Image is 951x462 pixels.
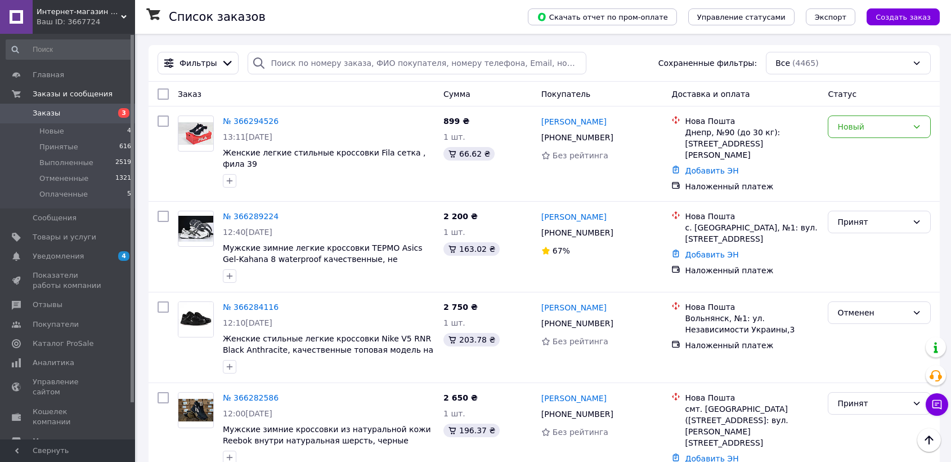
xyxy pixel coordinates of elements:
img: Фото товару [178,216,213,242]
span: 4 [118,251,129,261]
input: Поиск по номеру заказа, ФИО покупателя, номеру телефона, Email, номеру накладной [248,52,586,74]
span: 2 200 ₴ [443,212,478,221]
span: 12:00[DATE] [223,409,272,418]
a: Мужские зимние кроссовки из натуральной кожи Reebok внутри натуральная шерсть, черные качественны... [223,425,431,456]
span: Интернет-магазин "DEMI" [37,7,121,17]
a: Фото товару [178,392,214,428]
span: 1 шт. [443,228,465,237]
span: 12:10[DATE] [223,318,272,327]
div: 163.02 ₴ [443,242,500,256]
span: 13:11[DATE] [223,132,272,141]
div: Наложенный платеж [685,340,819,351]
button: Наверх [917,428,941,452]
span: Кошелек компании [33,407,104,427]
span: 1 шт. [443,409,465,418]
button: Скачать отчет по пром-оплате [528,8,677,25]
a: Женские стильные легкие кроссовки Nike V5 RNR Black Anthracite, качественные топовая модель на ле... [223,334,433,366]
span: 2 650 ₴ [443,393,478,402]
span: Маркет [33,436,61,446]
span: Без рейтинга [553,337,608,346]
div: смт. [GEOGRAPHIC_DATA] ([STREET_ADDRESS]: вул. [PERSON_NAME][STREET_ADDRESS] [685,403,819,448]
h1: Список заказов [169,10,266,24]
span: 899 ₴ [443,117,469,126]
div: Принят [837,397,908,410]
span: 4 [127,126,131,136]
span: Создать заказ [876,13,931,21]
span: 616 [119,142,131,152]
span: (4465) [792,59,819,68]
div: 196.37 ₴ [443,424,500,437]
span: 2 750 ₴ [443,303,478,312]
div: [PHONE_NUMBER] [539,225,616,241]
span: Все [775,57,790,69]
a: № 366282586 [223,393,279,402]
span: 5 [127,189,131,199]
a: Мужские зимние легкие кроссовки ТЕРМО Asics Gel-Kahana 8 waterproof качественные, не промокают 41... [223,243,423,275]
span: Уведомления [33,251,84,261]
div: Нова Пошта [685,392,819,403]
span: Выполненные [39,158,93,168]
div: Принят [837,216,908,228]
a: [PERSON_NAME] [541,393,607,404]
button: Создать заказ [867,8,940,25]
span: Управление сайтом [33,377,104,397]
span: Экспорт [815,13,846,21]
div: [PHONE_NUMBER] [539,316,616,331]
a: [PERSON_NAME] [541,211,607,223]
span: 3 [118,108,129,118]
span: 67% [553,246,570,255]
a: Добавить ЭН [685,250,738,259]
img: Фото товару [178,399,213,422]
span: Аналитика [33,358,74,368]
span: 2519 [115,158,131,168]
span: Фильтры [180,57,217,69]
span: Доставка и оплата [671,90,750,99]
span: Покупатели [33,319,79,330]
a: № 366294526 [223,117,279,126]
div: Нова Пошта [685,211,819,222]
a: Женские легкие стильные кроссовки Fila сетка , фила 39 [223,148,426,168]
a: № 366289224 [223,212,279,221]
span: 1 шт. [443,132,465,141]
input: Поиск [6,39,132,60]
a: Фото товару [178,115,214,152]
div: Ваш ID: 3667724 [37,17,135,27]
span: Сумма [443,90,470,99]
span: Показатели работы компании [33,270,104,291]
button: Чат с покупателем [926,393,948,416]
div: 66.62 ₴ [443,147,495,161]
div: Новый [837,121,908,133]
span: Товары и услуги [33,232,96,242]
span: Заказы и сообщения [33,89,113,99]
div: [PHONE_NUMBER] [539,406,616,422]
a: [PERSON_NAME] [541,116,607,127]
span: Каталог ProSale [33,339,93,349]
span: Главная [33,70,64,80]
span: 1321 [115,174,131,184]
span: 1 шт. [443,318,465,327]
img: Фото товару [178,302,213,337]
div: Днепр, №90 (до 30 кг): [STREET_ADDRESS][PERSON_NAME] [685,127,819,161]
img: Фото товару [178,122,213,145]
a: Добавить ЭН [685,166,738,175]
div: Нова Пошта [685,115,819,127]
div: [PHONE_NUMBER] [539,130,616,145]
span: Управление статусами [697,13,786,21]
a: [PERSON_NAME] [541,302,607,313]
div: 203.78 ₴ [443,333,500,346]
span: Статус [828,90,856,99]
span: Без рейтинга [553,151,608,160]
span: Заказ [178,90,201,99]
span: Без рейтинга [553,428,608,437]
span: Оплаченные [39,189,88,199]
a: Фото товару [178,301,214,337]
button: Экспорт [806,8,855,25]
span: Заказы [33,108,60,118]
span: 12:40[DATE] [223,228,272,237]
a: Создать заказ [855,12,940,21]
div: с. [GEOGRAPHIC_DATA], №1: вул. [STREET_ADDRESS] [685,222,819,245]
